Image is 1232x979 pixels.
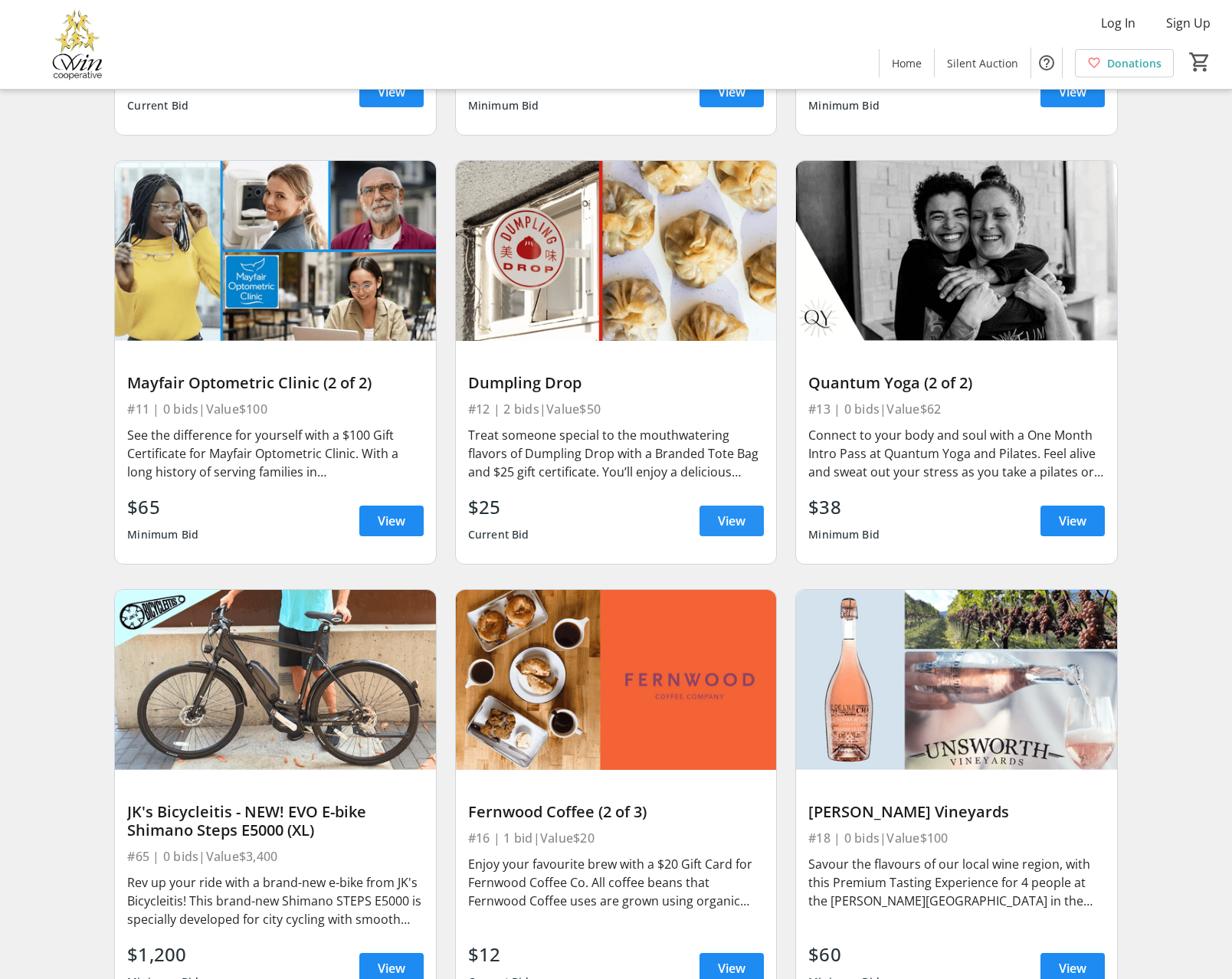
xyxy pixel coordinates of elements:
[359,77,424,107] a: View
[700,506,764,536] a: View
[947,55,1018,71] span: Silent Auction
[1107,55,1162,71] span: Donations
[468,374,764,392] div: Dumpling Drop
[378,83,405,101] span: View
[468,855,764,910] div: Enjoy your favourite brew with a $20 Gift Card for Fernwood Coffee Co. All coffee beans that Fern...
[1031,47,1062,78] button: Help
[127,521,198,548] div: Minimum Bid
[1040,77,1105,107] a: View
[1075,49,1174,77] a: Donations
[115,161,435,341] img: Mayfair Optometric Clinic (2 of 2)
[127,941,198,968] div: $1,200
[808,803,1104,821] div: [PERSON_NAME] Vineyards
[127,374,423,392] div: Mayfair Optometric Clinic (2 of 2)
[127,493,198,521] div: $65
[718,83,745,101] span: View
[808,92,880,120] div: Minimum Bid
[378,959,405,977] span: View
[1089,11,1148,35] button: Log In
[808,827,1104,849] div: #18 | 0 bids | Value $100
[796,590,1116,770] img: Unsworth Vineyards
[1154,11,1223,35] button: Sign Up
[892,55,922,71] span: Home
[1059,959,1086,977] span: View
[127,846,423,867] div: #65 | 0 bids | Value $3,400
[468,521,529,548] div: Current Bid
[468,803,764,821] div: Fernwood Coffee (2 of 3)
[127,803,423,840] div: JK's Bicycleitis - NEW! EVO E-bike Shimano Steps E5000 (XL)
[1101,14,1135,32] span: Log In
[468,398,764,420] div: #12 | 2 bids | Value $50
[115,590,435,770] img: JK's Bicycleitis - NEW! EVO E-bike Shimano Steps E5000 (XL)
[468,827,764,849] div: #16 | 1 bid | Value $20
[718,959,745,977] span: View
[808,398,1104,420] div: #13 | 0 bids | Value $62
[808,374,1104,392] div: Quantum Yoga (2 of 2)
[808,493,880,521] div: $38
[468,426,764,481] div: Treat someone special to the mouthwatering flavors of Dumpling Drop with a Branded Tote Bag and $...
[700,77,764,107] a: View
[808,941,880,968] div: $60
[468,92,539,120] div: Minimum Bid
[127,398,423,420] div: #11 | 0 bids | Value $100
[718,512,745,530] span: View
[468,941,529,968] div: $12
[359,506,424,536] a: View
[127,873,423,928] div: Rev up your ride with a brand-new e-bike from JK's Bicycleitis! This brand-new Shimano STEPS E500...
[127,92,188,120] div: Current Bid
[456,161,776,341] img: Dumpling Drop
[1040,506,1105,536] a: View
[456,590,776,770] img: Fernwood Coffee (2 of 3)
[1059,512,1086,530] span: View
[880,49,934,77] a: Home
[468,493,529,521] div: $25
[127,426,423,481] div: See the difference for yourself with a $100 Gift Certificate for Mayfair Optometric Clinic. With ...
[378,512,405,530] span: View
[796,161,1116,341] img: Quantum Yoga (2 of 2)
[808,855,1104,910] div: Savour the flavours of our local wine region, with this Premium Tasting Experience for 4 people a...
[9,6,146,83] img: Victoria Women In Need Community Cooperative's Logo
[1059,83,1086,101] span: View
[808,521,880,548] div: Minimum Bid
[935,49,1030,77] a: Silent Auction
[1166,14,1211,32] span: Sign Up
[808,426,1104,481] div: Connect to your body and soul with a One Month Intro Pass at Quantum Yoga and Pilates. Feel alive...
[1186,48,1214,76] button: Cart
